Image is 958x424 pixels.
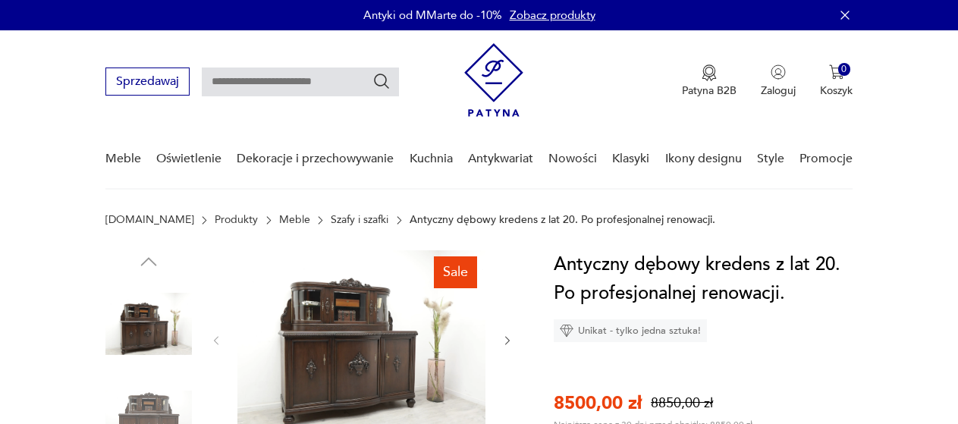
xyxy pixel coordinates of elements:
div: 0 [838,63,851,76]
a: Sprzedawaj [105,77,190,88]
a: Oświetlenie [156,130,221,188]
a: Meble [105,130,141,188]
p: Antyki od MMarte do -10% [363,8,502,23]
p: Zaloguj [761,83,796,98]
a: Kuchnia [410,130,453,188]
h1: Antyczny dębowy kredens z lat 20. Po profesjonalnej renowacji. [554,250,853,308]
button: Szukaj [372,72,391,90]
img: Ikona koszyka [829,64,844,80]
a: [DOMAIN_NAME] [105,214,194,226]
a: Nowości [548,130,597,188]
a: Klasyki [612,130,649,188]
p: Koszyk [820,83,853,98]
img: Ikona medalu [702,64,717,81]
a: Ikony designu [665,130,742,188]
p: 8850,00 zł [651,394,713,413]
a: Antykwariat [468,130,533,188]
img: Ikonka użytkownika [771,64,786,80]
a: Promocje [799,130,853,188]
button: Patyna B2B [682,64,737,98]
a: Produkty [215,214,258,226]
p: 8500,00 zł [554,391,642,416]
button: Sprzedawaj [105,68,190,96]
div: Sale [434,256,477,288]
p: Patyna B2B [682,83,737,98]
img: Zdjęcie produktu Antyczny dębowy kredens z lat 20. Po profesjonalnej renowacji. [105,281,192,367]
button: 0Koszyk [820,64,853,98]
a: Ikona medaluPatyna B2B [682,64,737,98]
a: Meble [279,214,310,226]
a: Zobacz produkty [510,8,595,23]
p: Antyczny dębowy kredens z lat 20. Po profesjonalnej renowacji. [410,214,715,226]
a: Style [757,130,784,188]
a: Szafy i szafki [331,214,388,226]
button: Zaloguj [761,64,796,98]
div: Unikat - tylko jedna sztuka! [554,319,707,342]
img: Patyna - sklep z meblami i dekoracjami vintage [464,43,523,117]
a: Dekoracje i przechowywanie [237,130,394,188]
img: Ikona diamentu [560,324,573,338]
